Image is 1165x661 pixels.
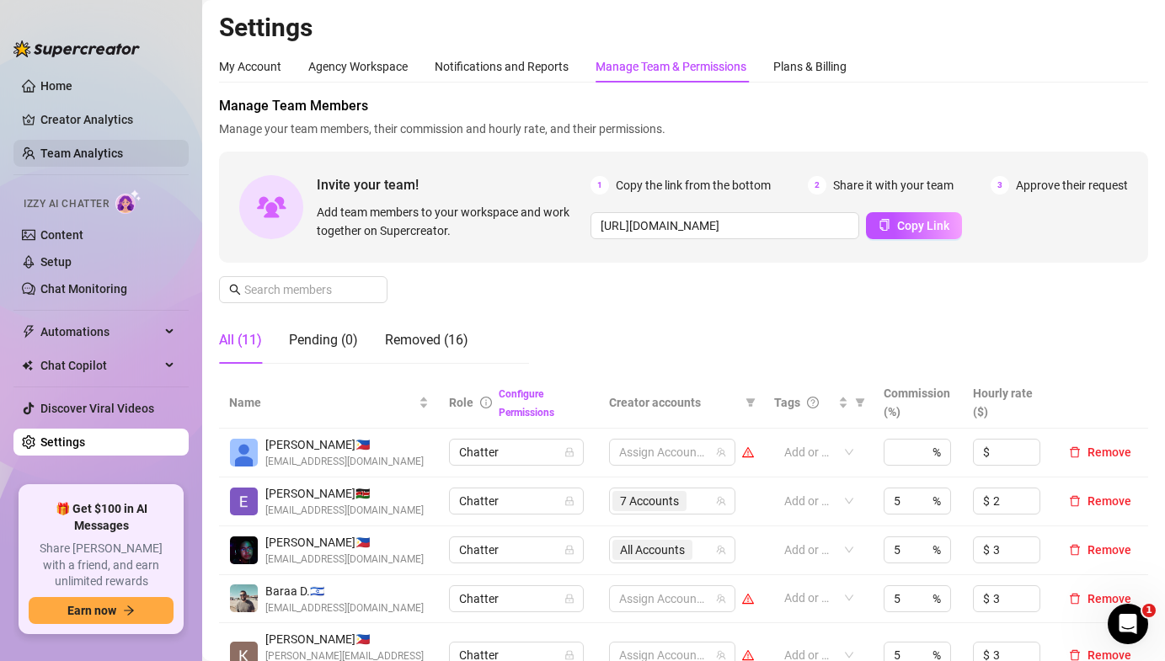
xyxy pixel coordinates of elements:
span: delete [1069,593,1081,605]
img: AI Chatter [115,189,142,214]
span: arrow-right [123,605,135,616]
span: team [716,594,726,604]
span: Share [PERSON_NAME] with a friend, and earn unlimited rewards [29,541,174,590]
span: Remove [1088,543,1131,557]
span: [EMAIL_ADDRESS][DOMAIN_NAME] [265,600,424,616]
span: Earn now [67,604,116,617]
span: Manage Team Members [219,96,1148,116]
span: 1 [1142,604,1156,617]
span: delete [1069,495,1081,507]
a: Setup [40,255,72,269]
iframe: Intercom live chat [1108,604,1148,644]
span: warning [742,446,754,458]
span: Name [229,393,415,412]
span: Chat Copilot [40,352,160,379]
img: Chat Copilot [22,360,33,371]
span: team [716,447,726,457]
span: team [716,650,726,660]
span: Invite your team! [317,174,591,195]
span: 3 [991,176,1009,195]
a: Team Analytics [40,147,123,160]
span: [EMAIL_ADDRESS][DOMAIN_NAME] [265,552,424,568]
span: 2 [808,176,826,195]
a: Creator Analytics [40,106,175,133]
img: Baraa Dacca [230,584,258,612]
span: copy [879,219,890,231]
span: Chatter [459,488,574,514]
span: Remove [1088,592,1131,605]
span: Manage your team members, their commission and hourly rate, and their permissions. [219,120,1148,138]
span: lock [564,545,574,555]
span: delete [1069,544,1081,556]
a: Configure Permissions [499,388,554,418]
span: Chatter [459,537,574,562]
span: lock [564,447,574,457]
span: 🎁 Get $100 in AI Messages [29,501,174,534]
span: Baraa D. 🇮🇱 [265,582,424,600]
span: Remove [1088,445,1131,459]
span: [PERSON_NAME] 🇵🇭 [265,630,429,648]
span: [PERSON_NAME] 🇵🇭 [265,435,424,454]
button: Copy Link [866,212,962,239]
a: Content [40,228,83,242]
span: warning [742,593,754,605]
div: Removed (16) [385,330,468,350]
a: Discover Viral Videos [40,402,154,415]
span: Creator accounts [609,393,739,412]
span: 7 Accounts [620,492,679,510]
div: My Account [219,57,281,76]
div: Agency Workspace [308,57,408,76]
input: Search members [244,280,364,299]
span: lock [564,650,574,660]
button: Remove [1062,442,1138,462]
span: thunderbolt [22,325,35,338]
span: All Accounts [612,540,692,560]
button: Remove [1062,589,1138,609]
button: Earn nowarrow-right [29,597,174,624]
span: delete [1069,649,1081,661]
a: Home [40,79,72,93]
span: 7 Accounts [612,491,687,511]
span: Role [449,396,473,409]
span: lock [564,594,574,604]
h2: Settings [219,12,1148,44]
img: Rexson John Gabales [230,536,258,564]
span: lock [564,496,574,506]
span: [EMAIL_ADDRESS][DOMAIN_NAME] [265,503,424,519]
th: Name [219,377,439,429]
img: logo-BBDzfeDw.svg [13,40,140,57]
button: Remove [1062,491,1138,511]
button: Remove [1062,540,1138,560]
span: filter [855,397,865,408]
span: search [229,284,241,296]
span: info-circle [480,397,492,408]
div: Plans & Billing [773,57,847,76]
img: Mark Angelo Lineses [230,439,258,466]
span: [PERSON_NAME] 🇵🇭 [265,533,424,552]
span: Copy Link [897,219,949,232]
span: filter [742,390,759,415]
span: question-circle [807,397,819,408]
span: [PERSON_NAME] 🇰🇪 [265,484,424,503]
span: Automations [40,318,160,345]
span: delete [1069,446,1081,458]
span: warning [742,649,754,661]
img: Ezra Mwangi [230,488,258,515]
span: Chatter [459,586,574,611]
span: 1 [591,176,609,195]
div: All (11) [219,330,262,350]
th: Commission (%) [874,377,963,429]
span: Izzy AI Chatter [24,196,109,212]
a: Chat Monitoring [40,282,127,296]
th: Hourly rate ($) [963,377,1052,429]
span: team [716,545,726,555]
span: filter [745,397,756,408]
span: Copy the link from the bottom [616,176,771,195]
span: filter [852,390,868,415]
span: Add team members to your workspace and work together on Supercreator. [317,203,584,240]
span: Approve their request [1016,176,1128,195]
span: Tags [774,393,800,412]
span: All Accounts [620,541,685,559]
span: team [716,496,726,506]
div: Manage Team & Permissions [596,57,746,76]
